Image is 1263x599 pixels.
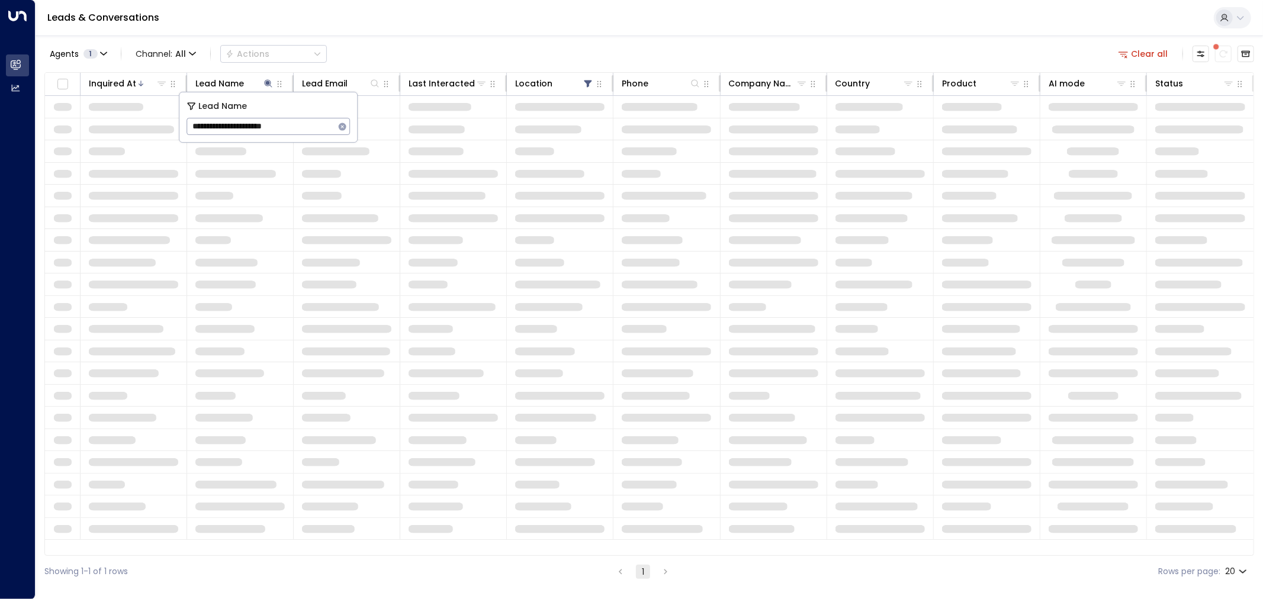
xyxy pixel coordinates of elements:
div: Inquired At [89,76,168,91]
button: Clear all [1114,46,1173,62]
div: Phone [622,76,648,91]
div: Lead Email [302,76,381,91]
div: Showing 1-1 of 1 rows [44,565,128,578]
div: Last Interacted [409,76,487,91]
div: Product [942,76,1021,91]
div: Phone [622,76,700,91]
div: Company Name [729,76,808,91]
button: Channel:All [131,46,201,62]
div: Inquired At [89,76,136,91]
span: Channel: [131,46,201,62]
div: Button group with a nested menu [220,45,327,63]
a: Leads & Conversations [47,11,159,24]
div: Lead Name [195,76,244,91]
div: Status [1155,76,1183,91]
span: Lead Name [198,99,247,113]
div: Company Name [729,76,796,91]
div: Product [942,76,976,91]
div: Status [1155,76,1235,91]
button: Agents1 [44,46,111,62]
button: Actions [220,45,327,63]
div: Last Interacted [409,76,475,91]
button: Customize [1193,46,1209,62]
div: Actions [226,49,269,59]
div: Country [835,76,914,91]
span: Agents [50,50,79,58]
nav: pagination navigation [613,564,673,579]
div: AI mode [1049,76,1085,91]
label: Rows per page: [1158,565,1220,578]
span: There are new threads available. Refresh the grid to view the latest updates. [1215,46,1232,62]
span: All [175,49,186,59]
div: Location [515,76,594,91]
div: Lead Email [302,76,348,91]
span: 1 [83,49,98,59]
div: AI mode [1049,76,1127,91]
button: page 1 [636,565,650,579]
div: Lead Name [195,76,274,91]
div: 20 [1225,563,1249,580]
button: Archived Leads [1238,46,1254,62]
div: Location [515,76,552,91]
div: Country [835,76,870,91]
